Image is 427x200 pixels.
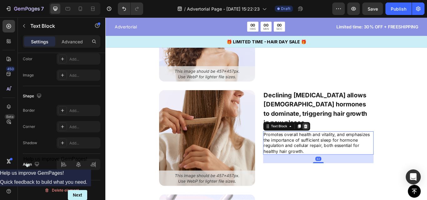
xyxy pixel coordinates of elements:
[6,66,15,71] div: 450
[23,124,35,129] div: Corner
[23,156,88,162] span: Help us improve GemPages!
[62,38,83,45] p: Advanced
[69,108,99,114] div: Add...
[184,134,312,159] p: Promotes overall health and vitality, and emphasizes the importance of sufficient sleep for hormo...
[281,6,290,12] span: Draft
[69,56,99,62] div: Add...
[23,56,33,62] div: Color
[69,124,99,130] div: Add...
[23,92,43,100] div: Shape
[63,85,174,197] img: gempages_579762238080942676-42093923-303d-4621-aafa-68d402f99e65.png
[245,163,252,168] div: 32
[406,169,421,184] div: Open Intercom Messenger
[362,2,383,15] button: Save
[391,6,406,12] div: Publish
[105,17,427,200] iframe: Design area
[118,2,143,15] div: Undo/Redo
[69,73,99,78] div: Add...
[23,140,37,146] div: Shadow
[385,2,412,15] button: Publish
[192,124,213,130] div: Text Block
[31,38,48,45] p: Settings
[184,86,305,128] strong: Declining [MEDICAL_DATA] allows [DEMOGRAPHIC_DATA] hormones to dominate, triggering hair growth i...
[30,22,83,30] p: Text Block
[187,6,260,12] span: Advertorial Page - [DATE] 15:22:23
[69,140,99,146] div: Add...
[368,6,378,12] span: Save
[1,25,374,32] p: 🎁 LIMITED TIME - HAIR DAY SALE 🎁
[23,156,88,169] button: Show survey - Help us improve GemPages!
[184,6,186,12] span: /
[184,85,313,129] div: Rich Text Editor. Editing area: main
[23,108,35,113] div: Border
[248,7,364,15] p: Limited time: 30% OFF + FREESHIPPING
[23,72,34,78] div: Image
[3,2,47,15] button: 7
[41,5,44,12] p: 7
[5,114,15,119] div: Beta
